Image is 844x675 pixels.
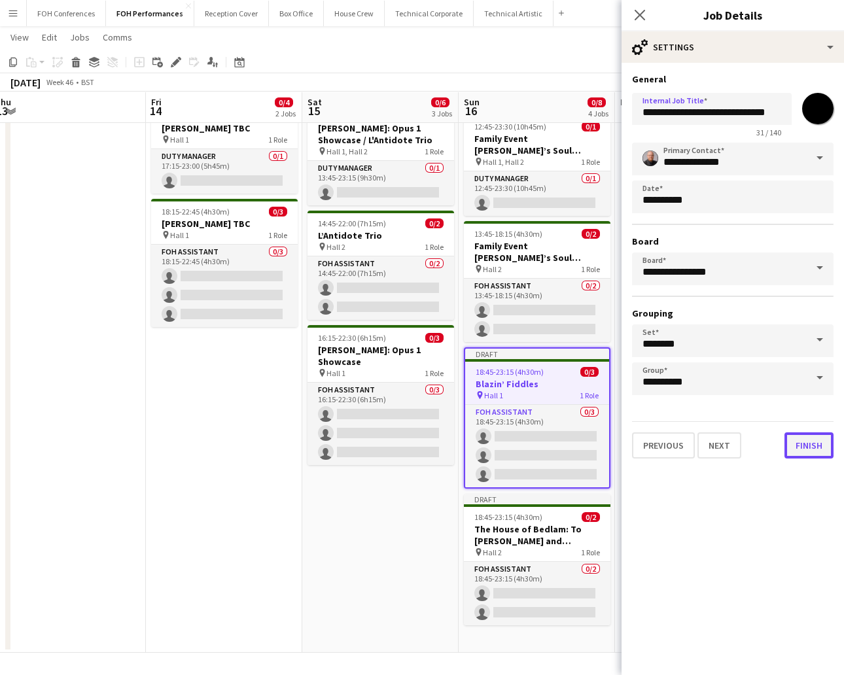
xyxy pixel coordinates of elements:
[622,31,844,63] div: Settings
[318,218,386,228] span: 14:45-22:00 (7h15m)
[308,103,454,205] app-job-card: 13:45-23:15 (9h30m)0/1[PERSON_NAME]: Opus 1 Showcase / L'Antidote Trio Hall 1, Hall 21 RoleDuty M...
[462,103,480,118] span: 16
[483,157,524,167] span: Hall 1, Hall 2
[194,1,269,26] button: Reception Cover
[308,122,454,146] h3: [PERSON_NAME]: Opus 1 Showcase / L'Antidote Trio
[151,96,162,108] span: Fri
[308,325,454,465] app-job-card: 16:15-22:30 (6h15m)0/3[PERSON_NAME]: Opus 1 Showcase Hall 11 RoleFOH Assistant0/316:15-22:30 (6h15m)
[697,432,741,459] button: Next
[582,512,600,522] span: 0/2
[308,383,454,465] app-card-role: FOH Assistant0/316:15-22:30 (6h15m)
[162,207,230,216] span: 18:15-22:45 (4h30m)
[464,523,610,547] h3: The House of Bedlam: To [PERSON_NAME] and [PERSON_NAME]
[582,122,600,131] span: 0/1
[10,76,41,89] div: [DATE]
[464,96,480,108] span: Sun
[431,97,449,107] span: 0/6
[306,103,322,118] span: 15
[746,128,792,137] span: 31 / 140
[476,367,544,377] span: 18:45-23:15 (4h30m)
[42,31,57,43] span: Edit
[465,349,609,359] div: Draft
[65,29,95,46] a: Jobs
[632,73,834,85] h3: General
[580,390,599,400] span: 1 Role
[588,97,606,107] span: 0/8
[269,1,324,26] button: Box Office
[784,432,834,459] button: Finish
[268,135,287,145] span: 1 Role
[27,1,106,26] button: FOH Conferences
[632,307,834,319] h3: Grouping
[582,229,600,239] span: 0/2
[581,547,600,557] span: 1 Role
[425,333,444,343] span: 0/3
[308,344,454,368] h3: [PERSON_NAME]: Opus 1 Showcase
[308,211,454,320] app-job-card: 14:45-22:00 (7h15m)0/2L’Antidote Trio Hall 21 RoleFOH Assistant0/214:45-22:00 (7h15m)
[484,390,503,400] span: Hall 1
[581,157,600,167] span: 1 Role
[474,229,542,239] span: 13:45-18:15 (4h30m)
[464,562,610,625] app-card-role: FOH Assistant0/218:45-23:15 (4h30m)
[474,122,546,131] span: 12:45-23:30 (10h45m)
[425,147,444,156] span: 1 Role
[326,242,345,252] span: Hall 2
[151,149,298,194] app-card-role: Duty Manager0/117:15-23:00 (5h45m)
[474,512,542,522] span: 18:45-23:15 (4h30m)
[464,221,610,342] app-job-card: 13:45-18:15 (4h30m)0/2Family Event [PERSON_NAME]’s Soul Assembly Hall 21 RoleFOH Assistant0/213:4...
[425,368,444,378] span: 1 Role
[151,218,298,230] h3: [PERSON_NAME] TBC
[474,1,554,26] button: Technical Artistic
[318,333,386,343] span: 16:15-22:30 (6h15m)
[308,230,454,241] h3: L’Antidote Trio
[268,230,287,240] span: 1 Role
[464,133,610,156] h3: Family Event [PERSON_NAME]’s Soul Assembly
[464,240,610,264] h3: Family Event [PERSON_NAME]’s Soul Assembly
[103,31,132,43] span: Comms
[464,347,610,489] div: Draft18:45-23:15 (4h30m)0/3Blazin’ Fiddles Hall 11 RoleFOH Assistant0/318:45-23:15 (4h30m)
[5,29,34,46] a: View
[43,77,76,87] span: Week 46
[464,494,610,625] app-job-card: Draft18:45-23:15 (4h30m)0/2The House of Bedlam: To [PERSON_NAME] and [PERSON_NAME] Hall 21 RoleFO...
[106,1,194,26] button: FOH Performances
[324,1,385,26] button: House Crew
[151,245,298,327] app-card-role: FOH Assistant0/318:15-22:45 (4h30m)
[81,77,94,87] div: BST
[170,135,189,145] span: Hall 1
[483,264,502,274] span: Hall 2
[432,109,452,118] div: 3 Jobs
[326,147,368,156] span: Hall 1, Hall 2
[618,103,637,118] span: 17
[149,103,162,118] span: 14
[580,367,599,377] span: 0/3
[326,368,345,378] span: Hall 1
[581,264,600,274] span: 1 Role
[483,547,502,557] span: Hall 2
[97,29,137,46] a: Comms
[151,103,298,194] app-job-card: 17:15-23:00 (5h45m)0/1[PERSON_NAME] TBC Hall 11 RoleDuty Manager0/117:15-23:00 (5h45m)
[308,256,454,320] app-card-role: FOH Assistant0/214:45-22:00 (7h15m)
[170,230,189,240] span: Hall 1
[37,29,62,46] a: Edit
[464,103,610,216] app-job-card: Draft12:45-23:30 (10h45m)0/1Family Event [PERSON_NAME]’s Soul Assembly Hall 1, Hall 21 RoleDuty M...
[425,218,444,228] span: 0/2
[308,96,322,108] span: Sat
[269,207,287,216] span: 0/3
[151,199,298,327] app-job-card: 18:15-22:45 (4h30m)0/3[PERSON_NAME] TBC Hall 11 RoleFOH Assistant0/318:15-22:45 (4h30m)
[10,31,29,43] span: View
[275,97,293,107] span: 0/4
[151,122,298,134] h3: [PERSON_NAME] TBC
[308,161,454,205] app-card-role: Duty Manager0/113:45-23:15 (9h30m)
[588,109,608,118] div: 4 Jobs
[425,242,444,252] span: 1 Role
[465,378,609,390] h3: Blazin’ Fiddles
[465,405,609,487] app-card-role: FOH Assistant0/318:45-23:15 (4h30m)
